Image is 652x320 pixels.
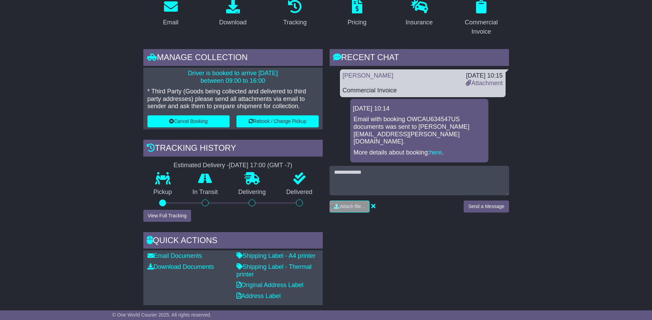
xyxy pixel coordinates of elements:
button: Rebook / Change Pickup [236,115,319,127]
p: Driver is booked to arrive [DATE] between 09:00 to 16:00 [147,70,319,84]
a: Original Address Label [236,282,303,288]
div: Manage collection [143,49,323,68]
a: here [430,149,442,156]
div: Estimated Delivery - [143,162,323,169]
a: Attachment [466,80,502,87]
p: Delivering [228,188,276,196]
a: Shipping Label - Thermal printer [236,263,312,278]
a: [PERSON_NAME] [343,72,394,79]
button: Cancel Booking [147,115,230,127]
div: RECENT CHAT [330,49,509,68]
a: Download Documents [147,263,214,270]
div: Email [163,18,178,27]
a: Email Documents [147,252,202,259]
div: Commercial Invoice [458,18,505,36]
a: Shipping Label - A4 printer [236,252,316,259]
div: Tracking history [143,140,323,158]
p: More details about booking: . [354,149,485,157]
div: Tracking [283,18,307,27]
div: Insurance [406,18,433,27]
div: Quick Actions [143,232,323,251]
button: View Full Tracking [143,210,191,222]
p: Pickup [143,188,183,196]
p: * Third Party (Goods being collected and delivered to third party addresses) please send all atta... [147,88,319,110]
div: Pricing [347,18,366,27]
div: [DATE] 10:15 [466,72,502,80]
p: In Transit [182,188,228,196]
span: © One World Courier 2025. All rights reserved. [112,312,211,318]
p: Email with booking OWCAU634547US documents was sent to [PERSON_NAME][EMAIL_ADDRESS][PERSON_NAME][... [354,116,485,145]
a: Address Label [236,293,281,299]
div: Commercial Invoice [343,87,503,94]
div: Download [219,18,246,27]
button: Send a Message [464,201,509,213]
div: [DATE] 10:14 [353,105,486,113]
div: [DATE] 17:00 (GMT -7) [229,162,292,169]
p: Delivered [276,188,323,196]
